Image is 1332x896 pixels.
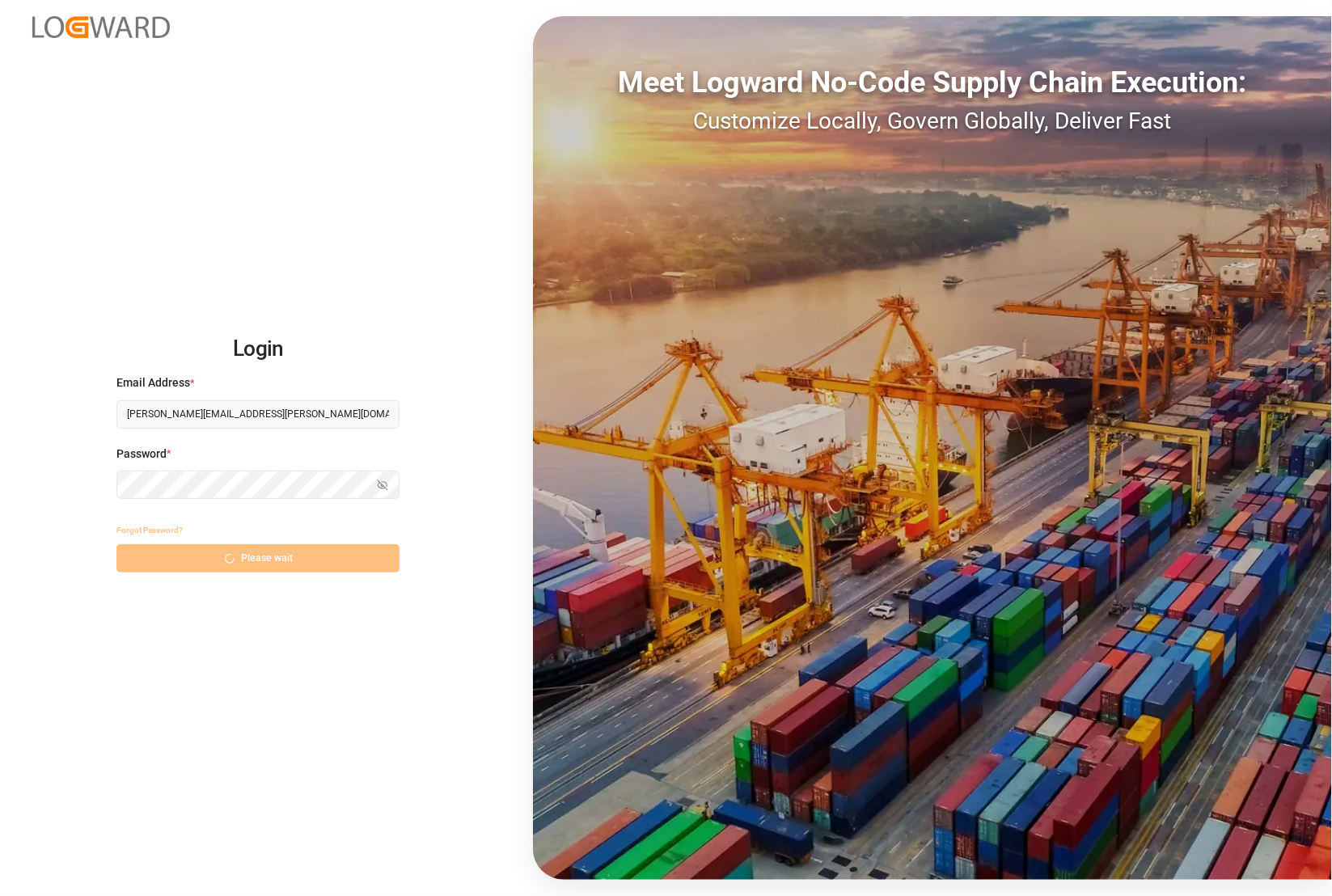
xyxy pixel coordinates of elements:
h2: Login [116,323,400,375]
input: Enter your email [116,400,400,429]
div: Customize Locally, Govern Globally, Deliver Fast [533,104,1332,138]
img: Logward_new_orange.png [32,16,170,38]
span: Email Address [116,374,190,391]
span: Password [116,446,167,463]
div: Meet Logward No-Code Supply Chain Execution: [533,61,1332,104]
